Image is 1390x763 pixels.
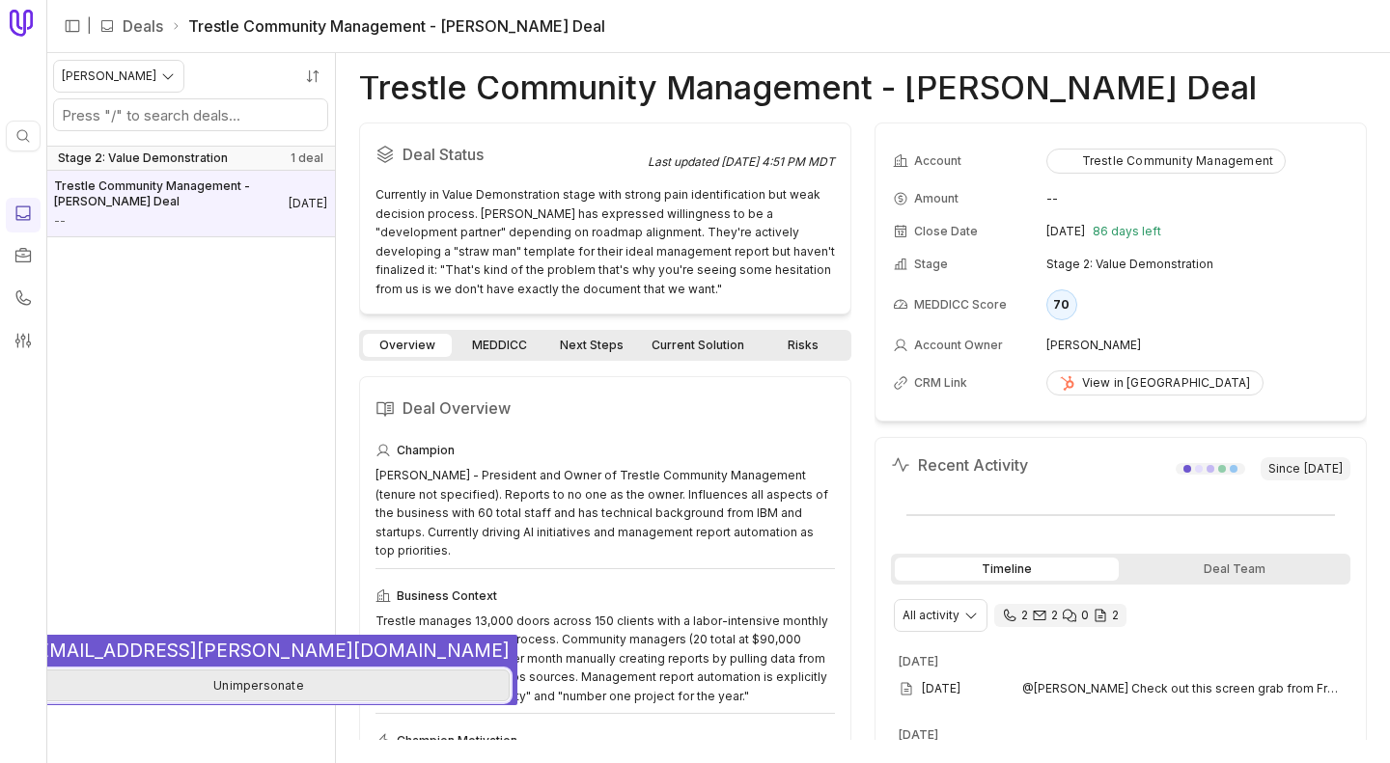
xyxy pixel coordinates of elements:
[1123,558,1347,581] div: Deal Team
[375,585,835,608] div: Business Context
[54,178,289,209] span: Trestle Community Management - [PERSON_NAME] Deal
[58,150,228,166] span: Stage 2: Value Demonstration
[456,334,544,357] a: MEDDICC
[375,729,835,752] div: Champion Motivation
[914,224,978,239] span: Close Date
[1059,153,1274,169] div: Trestle Community Management
[1046,183,1348,214] td: --
[914,375,967,391] span: CRM Link
[1046,330,1348,361] td: [PERSON_NAME]
[914,338,1003,353] span: Account Owner
[375,612,835,706] div: Trestle manages 13,000 doors across 150 clients with a labor-intensive monthly management reporti...
[1046,249,1348,280] td: Stage 2: Value Demonstration
[640,334,756,357] a: Current Solution
[123,14,163,38] a: Deals
[375,466,835,560] div: [PERSON_NAME] - President and Owner of Trestle Community Management (tenure not specified). Repor...
[891,453,1028,477] h2: Recent Activity
[171,14,605,38] li: Trestle Community Management - [PERSON_NAME] Deal
[1046,370,1264,395] a: View in [GEOGRAPHIC_DATA]
[54,213,289,229] span: Amount
[1261,457,1350,480] span: Since
[375,185,835,298] div: Currently in Value Demonstration stage with strong pain identification but weak decision process....
[1046,224,1085,239] time: [DATE]
[298,62,327,91] button: Sort by
[359,76,1257,99] h1: Trestle Community Management - [PERSON_NAME] Deal
[375,393,835,423] h2: Deal Overview
[1022,681,1343,696] span: @[PERSON_NAME] Check out this screen grab from Frontsteps' website attached [URL][DOMAIN_NAME]
[1059,375,1251,391] div: View in [GEOGRAPHIC_DATA]
[899,654,938,668] time: [DATE]
[914,191,959,206] span: Amount
[648,154,835,170] div: Last updated
[994,604,1126,627] div: 2 calls and 2 email threads
[1046,149,1287,174] button: Trestle Community Management
[721,154,835,169] time: [DATE] 4:51 PM MDT
[922,681,960,696] time: [DATE]
[54,99,327,130] input: Search deals by name
[8,669,510,701] button: Unimpersonate
[87,14,92,38] span: |
[895,558,1119,581] div: Timeline
[1046,289,1077,320] div: 70
[58,12,87,41] button: Expand sidebar
[899,727,938,742] time: [DATE]
[363,334,452,357] a: Overview
[547,334,636,357] a: Next Steps
[291,150,323,166] span: 1 deal
[914,153,961,169] span: Account
[289,196,327,211] time: Deal Close Date
[760,334,848,357] a: Risks
[375,439,835,462] div: Champion
[46,171,335,236] a: Trestle Community Management - [PERSON_NAME] Deal--[DATE]
[375,139,648,170] h2: Deal Status
[914,257,948,272] span: Stage
[1304,461,1343,477] time: [DATE]
[8,639,510,662] span: 🥸 [EMAIL_ADDRESS][PERSON_NAME][DOMAIN_NAME]
[914,297,1007,313] span: MEDDICC Score
[46,53,336,763] nav: Deals
[1093,224,1161,239] span: 86 days left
